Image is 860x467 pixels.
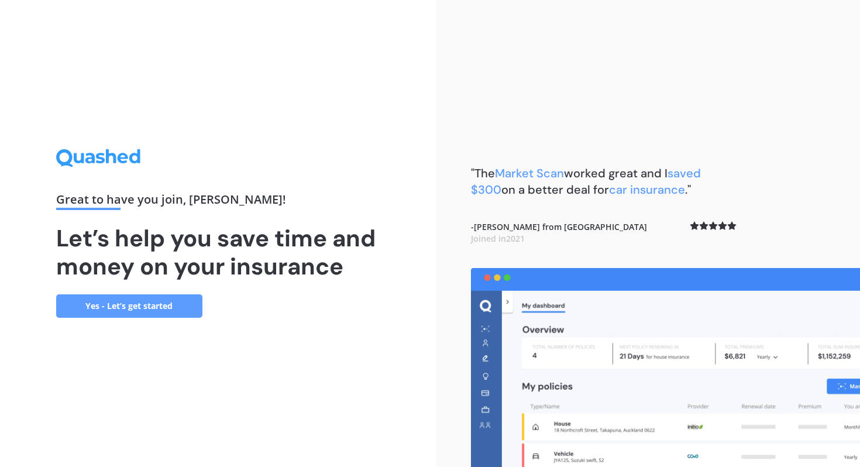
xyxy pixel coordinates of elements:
[56,294,202,318] a: Yes - Let’s get started
[56,224,380,280] h1: Let’s help you save time and money on your insurance
[471,268,860,467] img: dashboard.webp
[609,182,685,197] span: car insurance
[56,194,380,210] div: Great to have you join , [PERSON_NAME] !
[471,166,701,197] span: saved $300
[495,166,564,181] span: Market Scan
[471,233,525,244] span: Joined in 2021
[471,166,701,197] b: "The worked great and I on a better deal for ."
[471,221,647,244] b: - [PERSON_NAME] from [GEOGRAPHIC_DATA]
